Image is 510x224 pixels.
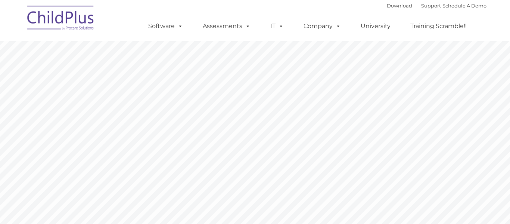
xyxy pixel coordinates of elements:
[195,19,258,34] a: Assessments
[296,19,348,34] a: Company
[442,3,486,9] a: Schedule A Demo
[263,19,291,34] a: IT
[421,3,441,9] a: Support
[141,19,190,34] a: Software
[387,3,412,9] a: Download
[353,19,398,34] a: University
[403,19,474,34] a: Training Scramble!!
[24,0,98,38] img: ChildPlus by Procare Solutions
[387,3,486,9] font: |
